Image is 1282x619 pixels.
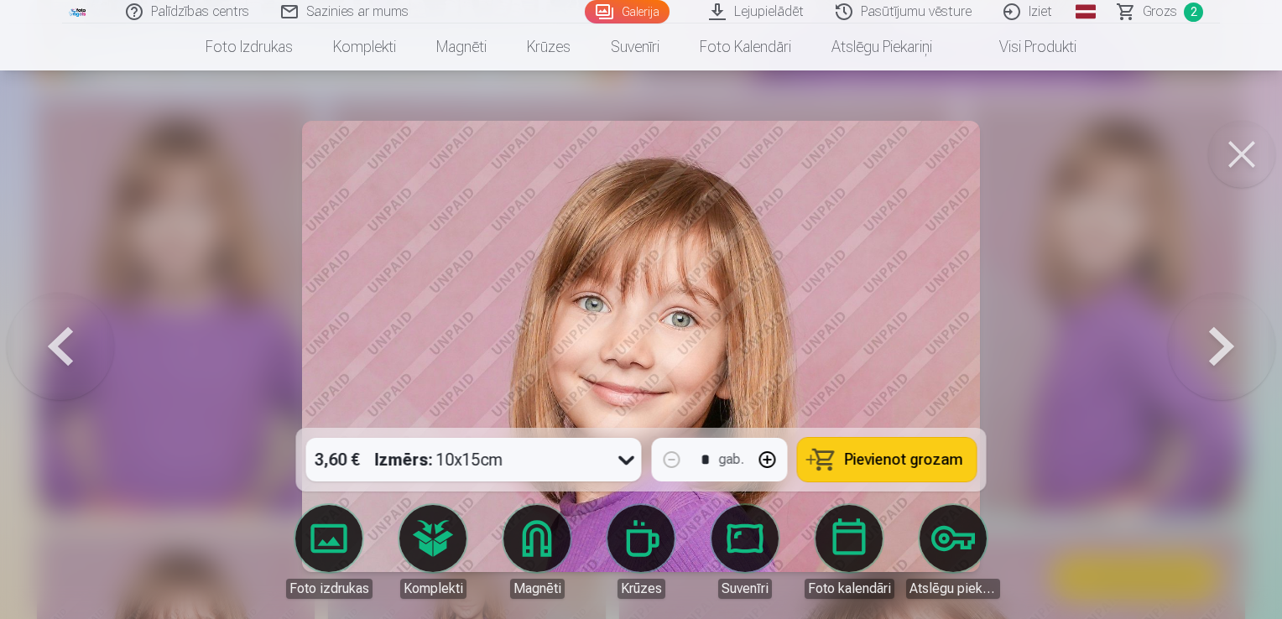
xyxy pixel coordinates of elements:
a: Komplekti [386,505,480,599]
div: Krūzes [618,579,665,599]
div: 3,60 € [306,438,368,481]
div: Magnēti [510,579,565,599]
div: gab. [719,450,744,470]
a: Suvenīri [591,23,680,70]
a: Krūzes [507,23,591,70]
button: Pievienot grozam [798,438,977,481]
img: /fa1 [69,7,87,17]
a: Magnēti [416,23,507,70]
a: Atslēgu piekariņi [811,23,952,70]
a: Visi produkti [952,23,1097,70]
a: Foto kalendāri [802,505,896,599]
a: Komplekti [313,23,416,70]
a: Magnēti [490,505,584,599]
a: Atslēgu piekariņi [906,505,1000,599]
a: Foto izdrukas [185,23,313,70]
span: Grozs [1143,2,1177,22]
a: Krūzes [594,505,688,599]
div: 10x15cm [375,438,503,481]
div: Atslēgu piekariņi [906,579,1000,599]
div: Suvenīri [718,579,772,599]
a: Foto izdrukas [282,505,376,599]
a: Foto kalendāri [680,23,811,70]
span: 2 [1184,3,1203,22]
span: Pievienot grozam [845,452,963,467]
strong: Izmērs : [375,448,433,471]
div: Komplekti [400,579,466,599]
div: Foto izdrukas [286,579,373,599]
div: Foto kalendāri [805,579,894,599]
a: Suvenīri [698,505,792,599]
